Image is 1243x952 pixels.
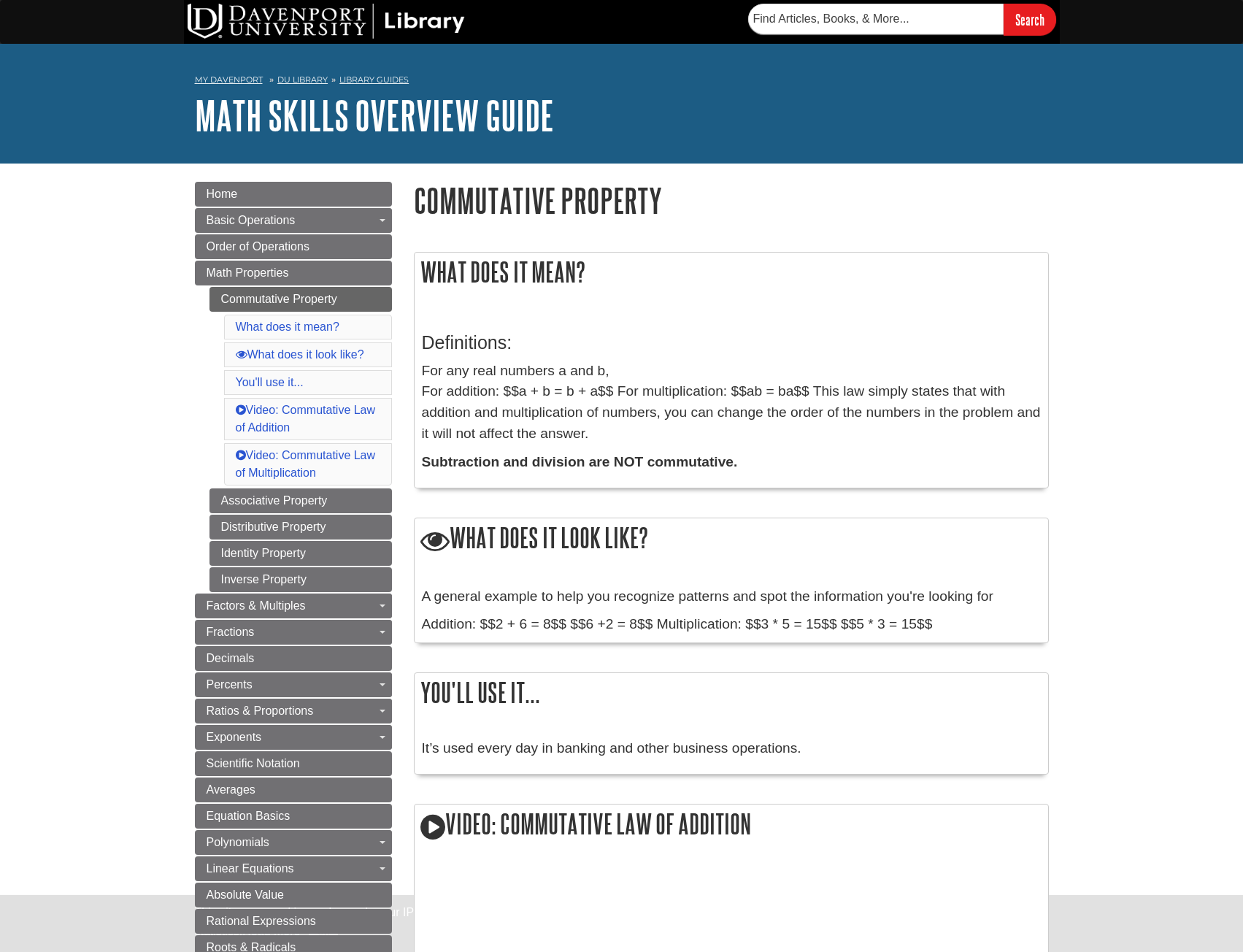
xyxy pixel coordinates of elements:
[209,488,392,513] a: Associative Property
[195,70,1049,93] nav: breadcrumb
[207,678,253,691] span: Percents
[207,705,314,717] span: Ratios & Proportions
[195,830,392,855] a: Polynomials
[195,699,392,723] a: Ratios & Proportions
[195,93,554,138] a: Math Skills Overview Guide
[415,805,1048,846] h2: Video: Commutative Law of Addition
[236,376,304,388] a: You'll use it...
[195,646,392,671] a: Decimals
[748,4,1056,35] form: Searches DU Library's articles, books, and more
[195,261,392,285] a: Math Properties
[1004,4,1056,35] input: Search
[422,586,1041,607] p: A general example to help you recognize patterns and spot the information you're looking for
[209,515,392,540] a: Distributive Property
[195,883,392,907] a: Absolute Value
[236,404,376,434] a: Video: Commutative Law of Addition
[195,909,392,934] a: Rational Expressions
[422,332,1041,353] h3: Definitions:
[748,4,1004,34] input: Find Articles, Books, & More...
[195,804,392,829] a: Equation Basics
[422,361,1041,445] p: For any real numbers a and b, For addition: $$a + b = b + a$$ For multiplication: $$ab = ba$$ Thi...
[415,518,1048,560] h2: What does it look like?
[207,626,255,638] span: Fractions
[195,182,392,207] a: Home
[209,567,392,592] a: Inverse Property
[207,915,316,927] span: Rational Expressions
[195,620,392,645] a: Fractions
[207,862,294,875] span: Linear Equations
[207,731,262,743] span: Exponents
[209,287,392,312] a: Commutative Property
[422,454,738,469] strong: Subtraction and division are NOT commutative.
[236,320,339,333] a: What does it mean?
[207,888,284,901] span: Absolute Value
[207,810,290,822] span: Equation Basics
[195,234,392,259] a: Order of Operations
[207,652,255,664] span: Decimals
[195,594,392,618] a: Factors & Multiples
[195,672,392,697] a: Percents
[277,74,328,85] a: DU Library
[422,738,1041,759] p: It’s used every day in banking and other business operations.
[339,74,409,85] a: Library Guides
[188,4,465,39] img: DU Library
[207,266,289,279] span: Math Properties
[195,74,263,86] a: My Davenport
[195,208,392,233] a: Basic Operations
[207,240,309,253] span: Order of Operations
[415,673,1048,712] h2: You'll use it...
[195,725,392,750] a: Exponents
[236,449,376,479] a: Video: Commutative Law of Multiplication
[207,188,238,200] span: Home
[195,751,392,776] a: Scientific Notation
[207,783,255,796] span: Averages
[207,214,296,226] span: Basic Operations
[207,757,300,769] span: Scientific Notation
[195,856,392,881] a: Linear Equations
[207,599,306,612] span: Factors & Multiples
[209,541,392,566] a: Identity Property
[236,348,364,361] a: What does it look like?
[195,778,392,802] a: Averages
[207,836,269,848] span: Polynomials
[414,182,1049,219] h1: Commutative Property
[415,253,1048,291] h2: What does it mean?
[422,586,1041,636] div: Addition: $$2 + 6 = 8$$ $$6 +2 = 8$$ Multiplication: $$3 * 5 = 15$$ $$5 * 3 = 15$$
